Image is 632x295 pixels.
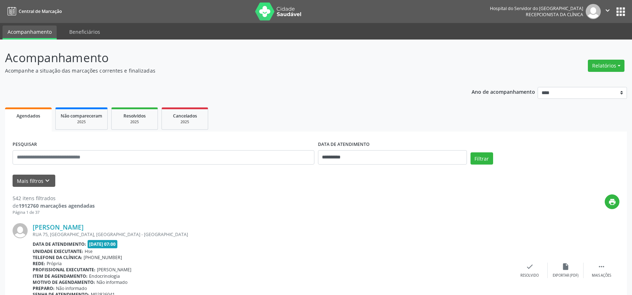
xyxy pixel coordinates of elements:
p: Ano de acompanhamento [472,87,535,96]
b: Profissional executante: [33,267,95,273]
span: Cancelados [173,113,197,119]
div: 542 itens filtrados [13,194,95,202]
span: Resolvidos [123,113,146,119]
p: Acompanhamento [5,49,440,67]
button: Relatórios [588,60,624,72]
div: Resolvido [520,273,539,278]
img: img [13,223,28,238]
button: Filtrar [471,152,493,165]
span: Própria [47,261,62,267]
div: 2025 [167,119,203,125]
a: Central de Marcação [5,5,62,17]
button: Mais filtroskeyboard_arrow_down [13,175,55,187]
b: Item de agendamento: [33,273,88,279]
a: Acompanhamento [3,26,57,40]
i: insert_drive_file [562,263,570,271]
b: Preparo: [33,285,55,291]
span: [DATE] 07:00 [88,240,118,248]
p: Acompanhe a situação das marcações correntes e finalizadas [5,67,440,74]
span: Não informado [97,279,127,285]
a: Beneficiários [64,26,105,38]
button:  [601,4,614,19]
i:  [604,6,612,14]
div: de [13,202,95,209]
span: [PHONE_NUMBER] [84,254,122,261]
div: RUA 75, [GEOGRAPHIC_DATA], [GEOGRAPHIC_DATA] - [GEOGRAPHIC_DATA] [33,231,512,238]
b: Telefone da clínica: [33,254,82,261]
div: 2025 [61,119,102,125]
a: [PERSON_NAME] [33,223,84,231]
span: [PERSON_NAME] [97,267,131,273]
b: Data de atendimento: [33,241,86,247]
div: Exportar (PDF) [553,273,579,278]
i: keyboard_arrow_down [43,177,51,185]
i:  [598,263,605,271]
div: Hospital do Servidor do [GEOGRAPHIC_DATA] [490,5,583,11]
div: Página 1 de 37 [13,209,95,216]
i: print [608,198,616,206]
button: apps [614,5,627,18]
span: Não informado [56,285,87,291]
i: check [526,263,534,271]
img: img [586,4,601,19]
label: PESQUISAR [13,139,37,150]
b: Rede: [33,261,45,267]
span: Agendados [17,113,40,119]
span: Recepcionista da clínica [526,11,583,18]
b: Motivo de agendamento: [33,279,95,285]
div: Mais ações [592,273,611,278]
b: Unidade executante: [33,248,83,254]
strong: 1912760 marcações agendadas [19,202,95,209]
span: Não compareceram [61,113,102,119]
span: Endocrinologia [89,273,120,279]
label: DATA DE ATENDIMENTO [318,139,370,150]
span: Central de Marcação [19,8,62,14]
div: 2025 [117,119,153,125]
button: print [605,194,619,209]
span: Hse [85,248,93,254]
